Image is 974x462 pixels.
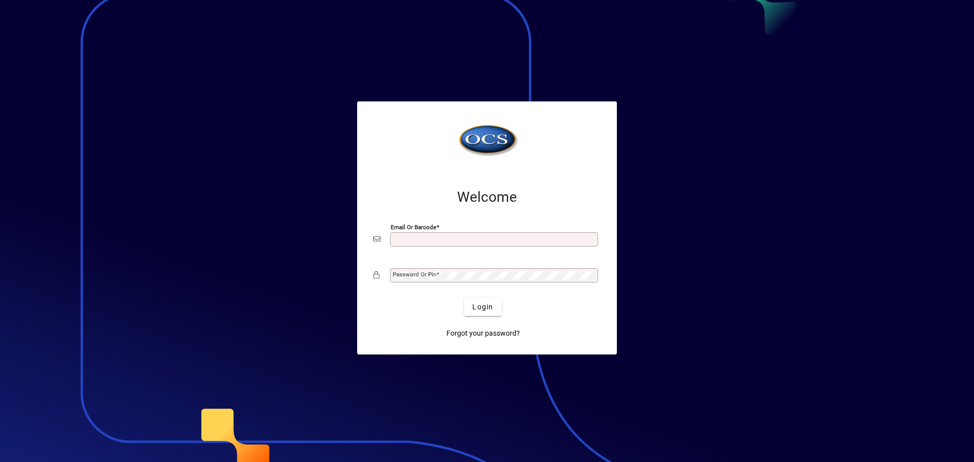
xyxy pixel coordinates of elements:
h2: Welcome [373,189,601,206]
a: Forgot your password? [442,324,524,342]
mat-label: Password or Pin [393,271,436,278]
span: Forgot your password? [446,328,520,339]
button: Login [464,298,501,316]
span: Login [472,302,493,312]
mat-label: Email or Barcode [391,224,436,231]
